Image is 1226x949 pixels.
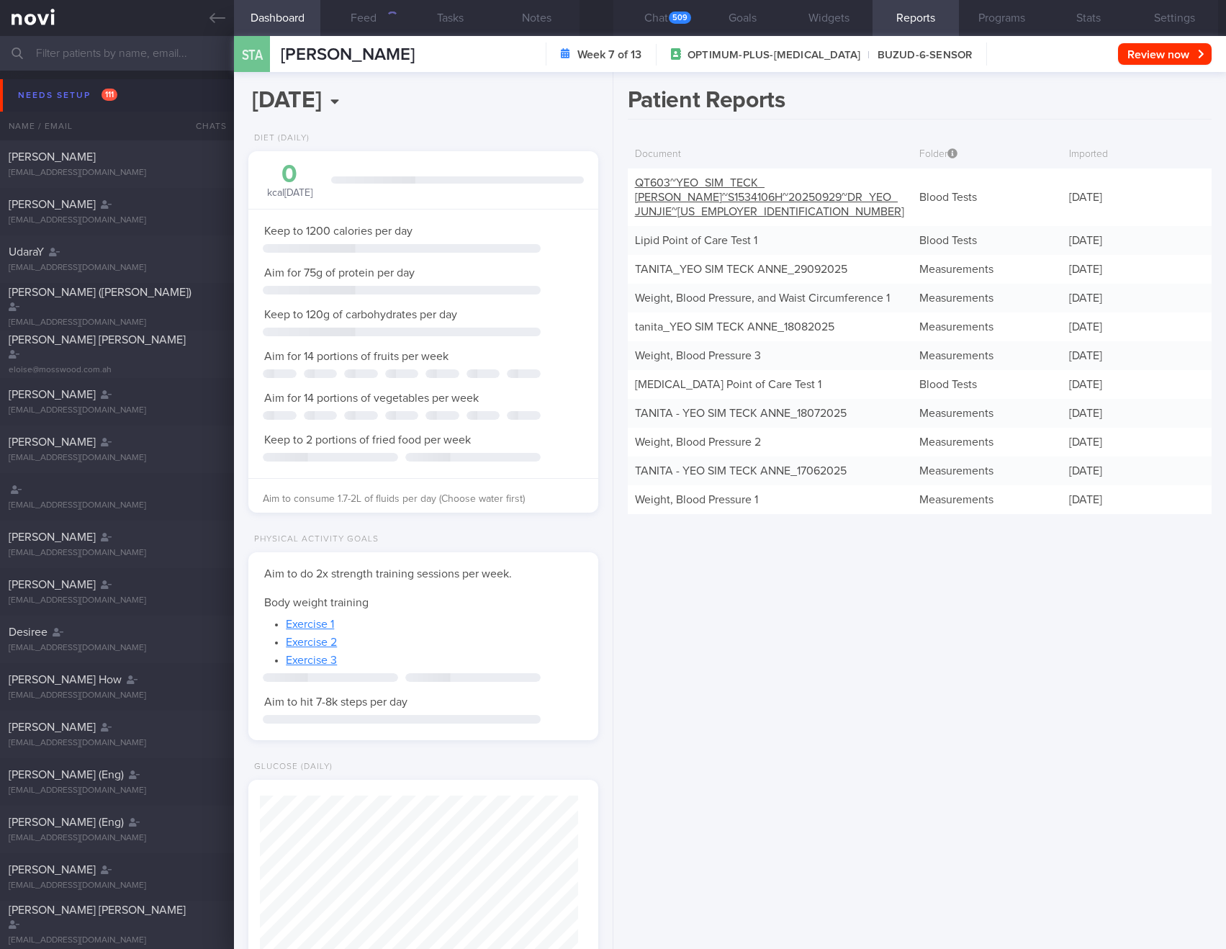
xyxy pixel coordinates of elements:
span: [PERSON_NAME] [281,46,415,63]
span: UdaraY [9,246,44,258]
span: Keep to 1200 calories per day [264,225,413,237]
div: Diet (Daily) [248,133,310,144]
div: [DATE] [1062,399,1212,428]
div: [EMAIL_ADDRESS][DOMAIN_NAME] [9,500,225,511]
div: 0 [263,162,317,187]
span: [PERSON_NAME] [9,721,96,733]
div: Measurements [912,284,1062,312]
div: [EMAIL_ADDRESS][DOMAIN_NAME] [9,935,225,946]
span: Body weight training [264,597,369,608]
div: [DATE] [1062,485,1212,514]
div: Document [628,141,913,168]
span: Aim to do 2x strength training sessions per week. [264,568,512,580]
span: [PERSON_NAME] [PERSON_NAME] [9,334,186,346]
span: [PERSON_NAME] [PERSON_NAME] [9,904,186,916]
div: [EMAIL_ADDRESS][DOMAIN_NAME] [9,691,225,701]
div: Measurements [912,399,1062,428]
span: Aim to consume 1.7-2L of fluids per day (Choose water first) [263,494,525,504]
strong: Week 7 of 13 [577,48,641,62]
a: QT603~YEO_SIM_TECK_[PERSON_NAME]~S1534106H~20250929~DR_YEO_JUNJIE~[US_EMPLOYER_IDENTIFICATION_NUM... [635,177,904,217]
a: Weight, Blood Pressure 3 [635,350,761,361]
a: Lipid Point of Care Test 1 [635,235,757,246]
span: [PERSON_NAME] [9,579,96,590]
div: [DATE] [1062,312,1212,341]
div: [DATE] [1062,341,1212,370]
a: Weight, Blood Pressure 2 [635,436,761,448]
div: Measurements [912,485,1062,514]
span: [PERSON_NAME] (Eng) [9,769,124,781]
h1: Patient Reports [628,86,1212,120]
div: Needs setup [14,86,121,105]
div: [DATE] [1062,284,1212,312]
div: 509 [669,12,691,24]
div: Measurements [912,341,1062,370]
div: Blood Tests [912,226,1062,255]
div: [DATE] [1062,226,1212,255]
span: [PERSON_NAME] (Eng) [9,817,124,828]
div: [EMAIL_ADDRESS][DOMAIN_NAME] [9,215,225,226]
div: [EMAIL_ADDRESS][DOMAIN_NAME] [9,263,225,274]
a: Weight, Blood Pressure, and Waist Circumference 1 [635,292,890,304]
span: Keep to 2 portions of fried food per week [264,434,471,446]
div: [EMAIL_ADDRESS][DOMAIN_NAME] [9,643,225,654]
div: STA [230,27,274,83]
div: eloise@mosswood.com.ah [9,365,225,376]
span: [PERSON_NAME] [9,151,96,163]
div: Imported [1062,141,1212,168]
div: [DATE] [1062,456,1212,485]
span: OPTIMUM-PLUS-[MEDICAL_DATA] [688,48,860,63]
div: [EMAIL_ADDRESS][DOMAIN_NAME] [9,881,225,891]
span: 111 [102,89,117,101]
div: [DATE] [1062,183,1212,212]
span: [PERSON_NAME] How [9,674,122,685]
span: [PERSON_NAME] [9,436,96,448]
span: Keep to 120g of carbohydrates per day [264,309,457,320]
a: TANITA - YEO SIM TECK ANNE_18072025 [635,408,847,419]
div: Measurements [912,312,1062,341]
span: BUZUD-6-SENSOR [860,48,972,63]
span: Aim for 14 portions of fruits per week [264,351,449,362]
div: Glucose (Daily) [248,762,333,773]
span: [PERSON_NAME] [9,531,96,543]
div: [EMAIL_ADDRESS][DOMAIN_NAME] [9,453,225,464]
div: Blood Tests [912,370,1062,399]
span: Aim to hit 7-8k steps per day [264,696,407,708]
a: Exercise 1 [286,619,334,630]
div: [EMAIL_ADDRESS][DOMAIN_NAME] [9,786,225,796]
div: [DATE] [1062,255,1212,284]
span: Aim for 14 portions of vegetables per week [264,392,479,404]
div: Measurements [912,428,1062,456]
div: Folder [912,141,1062,168]
div: [DATE] [1062,428,1212,456]
div: Physical Activity Goals [248,534,379,545]
div: [DATE] [1062,370,1212,399]
div: Measurements [912,456,1062,485]
a: Weight, Blood Pressure 1 [635,494,758,505]
div: Measurements [912,255,1062,284]
span: Desiree [9,626,48,638]
a: TANITA - YEO SIM TECK ANNE_17062025 [635,465,847,477]
div: [EMAIL_ADDRESS][DOMAIN_NAME] [9,738,225,749]
div: [EMAIL_ADDRESS][DOMAIN_NAME] [9,168,225,179]
div: [EMAIL_ADDRESS][DOMAIN_NAME] [9,833,225,844]
a: Exercise 2 [286,637,337,648]
div: [EMAIL_ADDRESS][DOMAIN_NAME] [9,595,225,606]
span: [PERSON_NAME] [9,864,96,876]
div: Chats [176,112,234,140]
span: [PERSON_NAME] [9,389,96,400]
button: Review now [1118,43,1212,65]
span: [PERSON_NAME] [9,199,96,210]
div: [EMAIL_ADDRESS][DOMAIN_NAME] [9,548,225,559]
span: Aim for 75g of protein per day [264,267,415,279]
a: TANITA_YEO SIM TECK ANNE_29092025 [635,264,847,275]
div: Blood Tests [912,183,1062,212]
a: [MEDICAL_DATA] Point of Care Test 1 [635,379,821,390]
a: Exercise 3 [286,655,337,666]
div: kcal [DATE] [263,162,317,200]
a: tanita_YEO SIM TECK ANNE_18082025 [635,321,834,333]
span: [PERSON_NAME] ([PERSON_NAME]) [9,287,191,298]
div: [EMAIL_ADDRESS][DOMAIN_NAME] [9,405,225,416]
div: [EMAIL_ADDRESS][DOMAIN_NAME] [9,318,225,328]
